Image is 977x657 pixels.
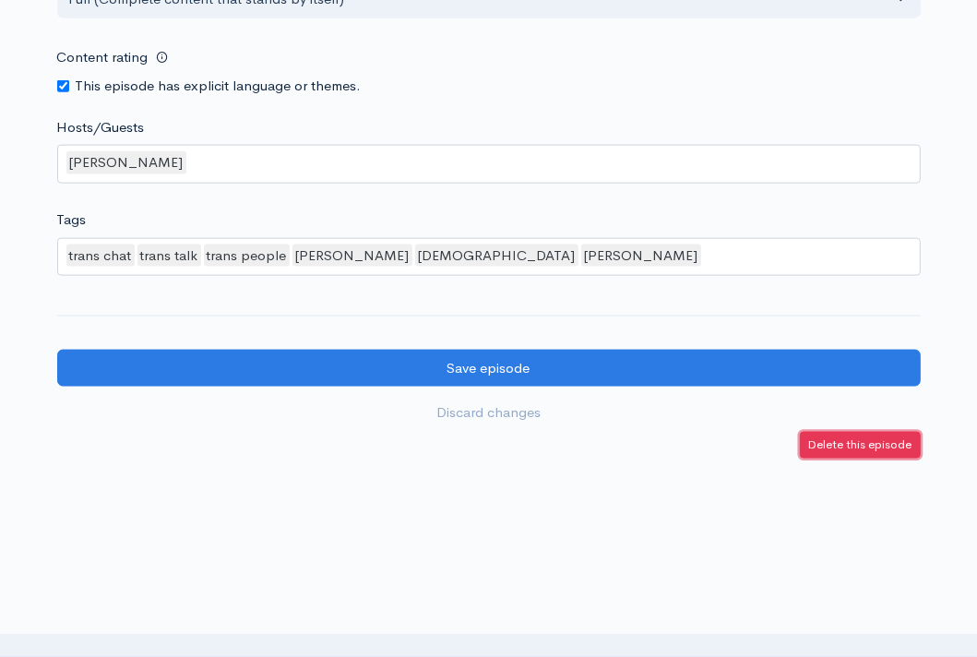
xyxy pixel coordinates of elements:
[581,245,701,268] div: [PERSON_NAME]
[415,245,578,268] div: [DEMOGRAPHIC_DATA]
[76,76,362,97] label: This episode has explicit language or themes.
[57,350,921,388] input: Save episode
[800,432,921,459] a: Delete this episode
[57,117,145,138] label: Hosts/Guests
[204,245,290,268] div: trans people
[57,209,87,231] label: Tags
[66,245,135,268] div: trans chat
[808,436,912,452] small: Delete this episode
[57,39,149,77] label: Content rating
[137,245,201,268] div: trans talk
[57,394,921,432] a: Discard changes
[66,151,186,174] div: [PERSON_NAME]
[292,245,412,268] div: [PERSON_NAME]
